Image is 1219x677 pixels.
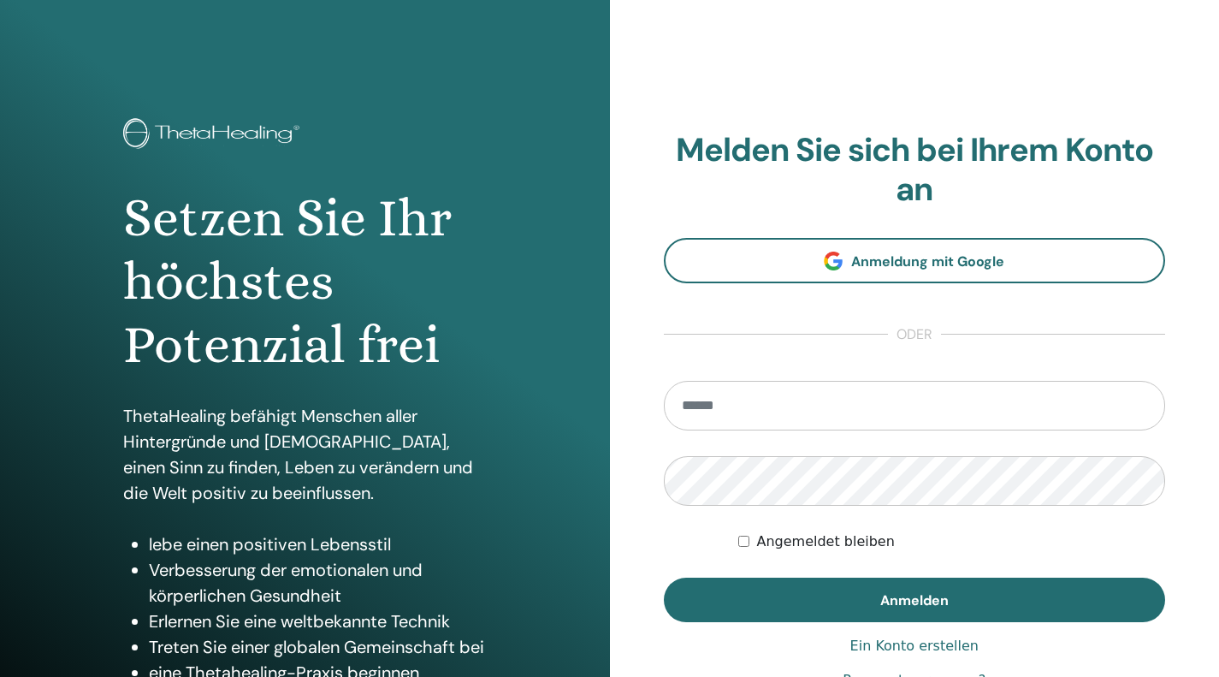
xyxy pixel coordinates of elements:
h1: Setzen Sie Ihr höchstes Potenzial frei [123,187,487,377]
li: Erlernen Sie eine weltbekannte Technik [149,609,487,634]
h2: Melden Sie sich bei Ihrem Konto an [664,131,1166,209]
li: Verbesserung der emotionalen und körperlichen Gesundheit [149,557,487,609]
label: Angemeldet bleiben [756,532,894,552]
p: ThetaHealing befähigt Menschen aller Hintergründe und [DEMOGRAPHIC_DATA], einen Sinn zu finden, L... [123,403,487,506]
span: Anmeldung mit Google [851,252,1004,270]
div: Keep me authenticated indefinitely or until I manually logout [738,532,1165,552]
span: oder [888,324,941,345]
li: lebe einen positiven Lebensstil [149,532,487,557]
a: Anmeldung mit Google [664,238,1166,283]
span: Anmelden [880,591,949,609]
li: Treten Sie einer globalen Gemeinschaft bei [149,634,487,660]
a: Ein Konto erstellen [850,636,979,656]
button: Anmelden [664,578,1166,622]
